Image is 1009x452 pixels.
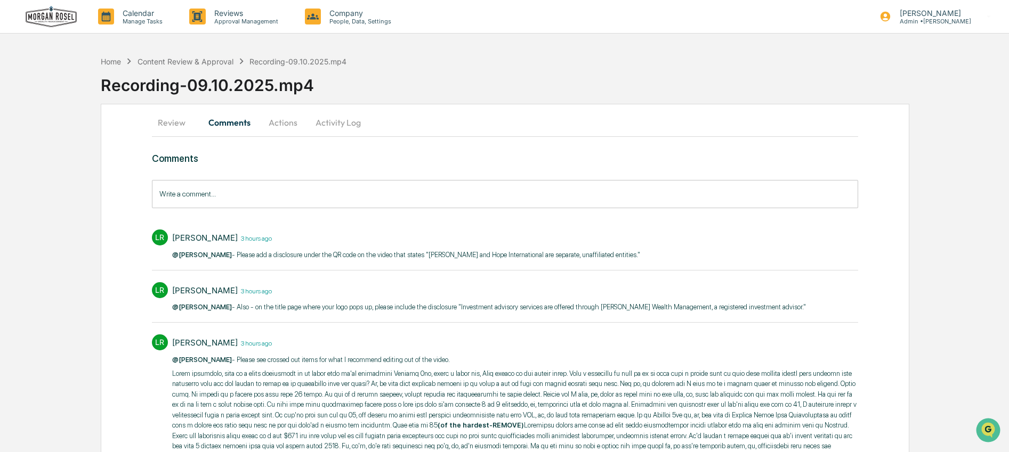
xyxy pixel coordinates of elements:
[172,302,808,313] p: - Also - on the title page where your logo pops up, please include the disclosure "Investment adv...
[249,57,346,66] div: Recording-09.10.2025.mp4
[11,135,19,144] div: 🖐️
[172,303,232,311] span: @[PERSON_NAME]
[21,134,69,145] span: Preclearance
[172,356,232,364] span: @[PERSON_NAME]
[172,285,238,295] div: [PERSON_NAME]
[438,421,524,429] strong: (of the hardest-REMOVE)
[206,9,284,18] p: Reviews
[181,85,194,97] button: Start new chat
[206,18,284,25] p: Approval Management
[114,9,168,18] p: Calendar
[172,355,858,365] p: - Please see crossed out items for what I recommend editing out of the video. ​
[11,22,194,39] p: How can we help?
[36,81,175,92] div: Start new chat
[238,338,272,347] time: Thursday, September 11, 2025 at 11:56:27 AM MDT
[114,18,168,25] p: Manage Tasks
[36,92,135,101] div: We're available if you need us!
[172,233,238,243] div: [PERSON_NAME]
[106,180,129,188] span: Pylon
[238,286,272,295] time: Thursday, September 11, 2025 at 11:57:23 AM MDT
[11,155,19,164] div: 🔎
[152,334,168,350] div: LR
[259,110,307,135] button: Actions
[6,130,73,149] a: 🖐️Preclearance
[11,81,30,101] img: 1746055101610-c473b297-6a78-478c-a979-82029cc54cd1
[891,18,971,25] p: Admin • [PERSON_NAME]
[6,150,71,169] a: 🔎Data Lookup
[75,180,129,188] a: Powered byPylon
[152,282,168,298] div: LR
[172,338,238,348] div: [PERSON_NAME]
[975,417,1004,446] iframe: Open customer support
[152,229,168,245] div: LR
[101,57,121,66] div: Home
[307,110,369,135] button: Activity Log
[200,110,259,135] button: Comments
[152,153,858,164] h3: Comments
[88,134,132,145] span: Attestations
[321,9,397,18] p: Company
[172,250,640,260] p: - Please add a disclosure under the QR code on the video that states "[PERSON_NAME] and Hope Inte...
[172,251,232,259] span: @[PERSON_NAME]
[891,9,971,18] p: [PERSON_NAME]
[21,154,67,165] span: Data Lookup
[77,135,86,144] div: 🗄️
[73,130,136,149] a: 🗄️Attestations
[152,110,200,135] button: Review
[238,233,272,242] time: Thursday, September 11, 2025 at 11:59:57 AM MDT
[138,57,233,66] div: Content Review & Approval
[101,67,1009,95] div: Recording-09.10.2025.mp4
[26,6,77,28] img: logo
[321,18,397,25] p: People, Data, Settings
[152,110,858,135] div: secondary tabs example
